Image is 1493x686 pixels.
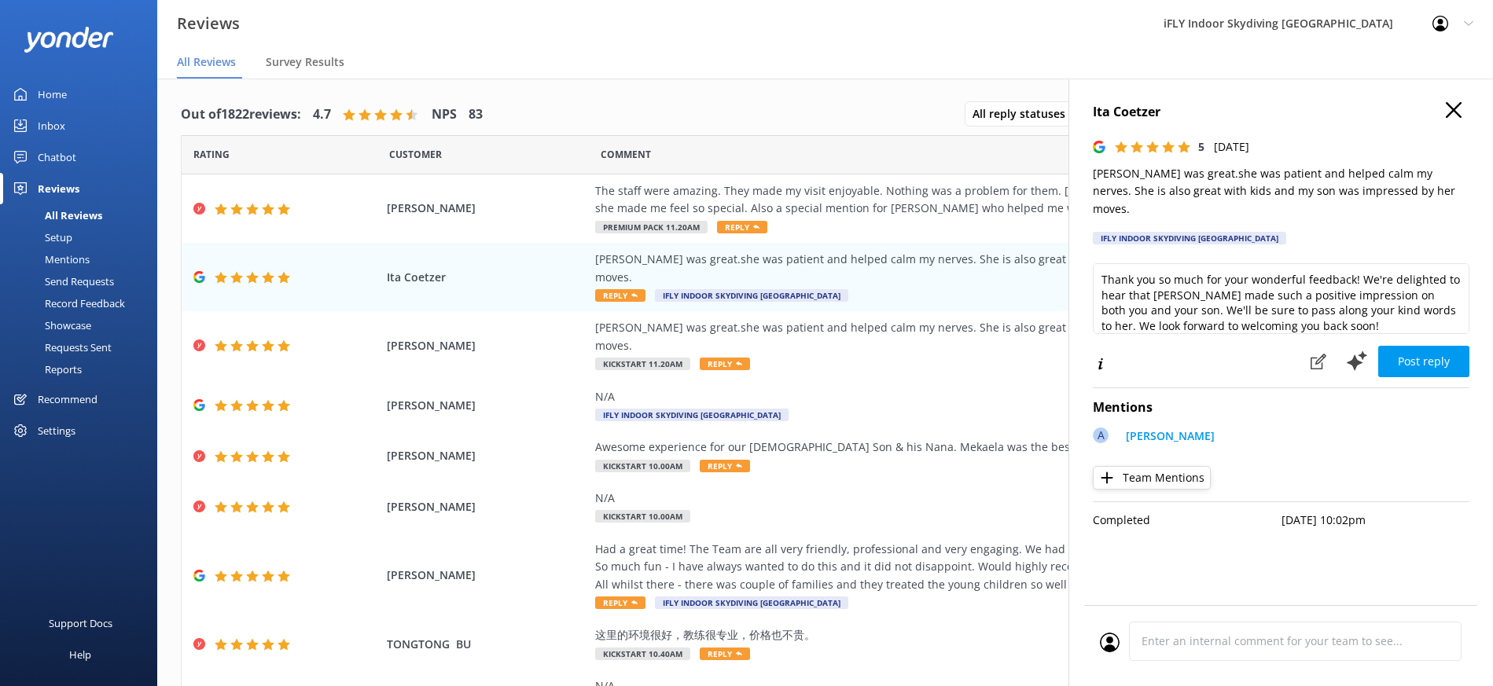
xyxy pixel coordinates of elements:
[9,270,157,292] a: Send Requests
[595,251,1311,286] div: [PERSON_NAME] was great.she was patient and helped calm my nerves. She is also great with kids an...
[700,460,750,472] span: Reply
[9,248,90,270] div: Mentions
[266,54,344,70] span: Survey Results
[9,226,72,248] div: Setup
[177,11,240,36] h3: Reviews
[1126,427,1215,445] p: [PERSON_NAME]
[717,221,767,233] span: Reply
[1282,512,1470,529] p: [DATE] 10:02pm
[387,200,588,217] span: [PERSON_NAME]
[1118,427,1215,449] a: [PERSON_NAME]
[595,289,645,302] span: Reply
[595,409,789,421] span: iFLY Indoor Skydiving [GEOGRAPHIC_DATA]
[1093,512,1282,529] p: Completed
[193,147,230,162] span: Date
[1093,263,1469,334] textarea: Thank you so much for your wonderful feedback! We're delighted to hear that [PERSON_NAME] made su...
[1214,138,1249,156] p: [DATE]
[9,248,157,270] a: Mentions
[9,336,157,358] a: Requests Sent
[1378,346,1469,377] button: Post reply
[595,358,690,370] span: Kickstart 11.20am
[595,596,645,609] span: Reply
[387,498,588,515] span: [PERSON_NAME]
[177,54,236,70] span: All Reviews
[700,647,750,660] span: Reply
[595,388,1311,405] div: N/A
[595,647,690,660] span: Kickstart 10.40am
[1198,139,1204,154] span: 5
[69,639,91,670] div: Help
[595,460,690,472] span: Kickstart 10.00am
[387,567,588,584] span: [PERSON_NAME]
[1093,466,1211,490] button: Team Mentions
[38,79,67,110] div: Home
[601,147,651,162] span: Question
[9,270,114,292] div: Send Requests
[9,292,125,314] div: Record Feedback
[38,383,97,415] div: Recommend
[9,314,91,336] div: Showcase
[387,397,588,414] span: [PERSON_NAME]
[595,490,1311,507] div: N/A
[1093,398,1469,418] h4: Mentions
[595,438,1311,456] div: Awesome experience for our [DEMOGRAPHIC_DATA] Son & his Nana. Mekaela was the best guide 🌠🤩
[181,105,301,125] h4: Out of 1822 reviews:
[38,110,65,141] div: Inbox
[1100,633,1120,652] img: user_profile.svg
[1093,165,1469,218] p: [PERSON_NAME] was great.she was patient and helped calm my nerves. She is also great with kids an...
[9,336,112,358] div: Requests Sent
[469,105,483,125] h4: 83
[595,182,1311,218] div: The staff were amazing. They made my visit enjoyable. Nothing was a problem for them. [PERSON_NAM...
[24,27,114,53] img: yonder-white-logo.png
[387,337,588,354] span: [PERSON_NAME]
[700,358,750,370] span: Reply
[1093,102,1469,123] h4: Ita Coetzer
[973,105,1075,123] span: All reply statuses
[9,292,157,314] a: Record Feedback
[387,447,588,464] span: [PERSON_NAME]
[9,226,157,248] a: Setup
[389,147,442,162] span: Date
[49,607,112,639] div: Support Docs
[387,269,588,286] span: Ita Coetzer
[387,636,588,653] span: TONGTONG BU
[313,105,331,125] h4: 4.7
[595,319,1311,354] div: [PERSON_NAME] was great.she was patient and helped calm my nerves. She is also great with kids an...
[38,415,75,446] div: Settings
[655,289,848,302] span: iFLY Indoor Skydiving [GEOGRAPHIC_DATA]
[38,141,76,173] div: Chatbot
[655,596,848,609] span: iFLY Indoor Skydiving [GEOGRAPHIC_DATA]
[1093,427,1109,443] div: A
[38,173,79,204] div: Reviews
[9,358,157,380] a: Reports
[9,358,82,380] div: Reports
[1093,232,1286,244] div: iFLY Indoor Skydiving [GEOGRAPHIC_DATA]
[9,314,157,336] a: Showcase
[1446,102,1462,119] button: Close
[595,221,708,233] span: Premium Pack 11.20am
[9,204,102,226] div: All Reviews
[432,105,457,125] h4: NPS
[9,204,157,226] a: All Reviews
[595,510,690,523] span: Kickstart 10.00am
[595,541,1311,593] div: Had a great time! The Team are all very friendly, professional and very engaging. We had the over...
[595,626,1311,644] div: 这里的环境很好，教练很专业，价格也不贵。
